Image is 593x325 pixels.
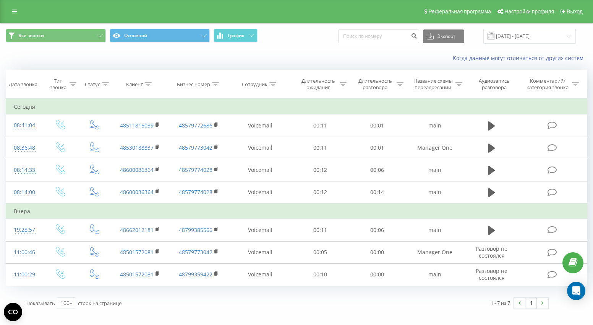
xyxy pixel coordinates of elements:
a: 48799385566 [179,226,212,234]
td: Сегодня [6,99,587,114]
td: 00:00 [348,263,405,286]
td: 00:11 [292,114,348,137]
td: 00:10 [292,263,348,286]
td: 00:06 [348,159,405,181]
button: Основной [110,29,210,42]
a: 48530188837 [120,144,154,151]
td: Voicemail [228,159,292,181]
span: Разговор не состоялся [476,267,507,281]
td: Вчера [6,204,587,219]
a: 48579774028 [179,166,212,173]
a: 48600036364 [120,166,154,173]
td: 00:11 [292,219,348,241]
span: Все звонки [18,33,44,39]
div: Клиент [126,81,143,88]
td: Manager One [405,137,464,159]
td: main [405,159,464,181]
a: 48579773042 [179,248,212,256]
div: Open Intercom Messenger [567,282,585,300]
td: 00:06 [348,219,405,241]
td: Voicemail [228,219,292,241]
a: 48662012181 [120,226,154,234]
span: Реферальная программа [428,8,491,15]
span: строк на странице [78,300,122,307]
div: 1 - 7 из 7 [491,299,510,307]
div: 08:14:33 [14,163,35,178]
span: Показывать [26,300,55,307]
div: 100 [60,299,70,307]
a: 48501572081 [120,271,154,278]
td: Voicemail [228,114,292,137]
td: 00:14 [348,181,405,204]
button: Экспорт [423,29,464,43]
td: main [405,114,464,137]
div: Аудиозапись разговора [471,78,517,91]
span: Разговор не состоялся [476,245,507,259]
td: main [405,219,464,241]
span: Выход [567,8,583,15]
div: Бизнес номер [177,81,210,88]
td: main [405,263,464,286]
td: 00:01 [348,137,405,159]
div: Длительность разговора [355,78,395,91]
div: Статус [85,81,100,88]
a: Когда данные могут отличаться от других систем [453,54,587,62]
div: 08:36:48 [14,140,35,155]
td: Voicemail [228,181,292,204]
a: 48579773042 [179,144,212,151]
button: Все звонки [6,29,106,42]
button: График [214,29,258,42]
div: Тип звонка [49,78,68,91]
div: Длительность ожидания [299,78,338,91]
div: 19:28:57 [14,222,35,237]
a: 48799359422 [179,271,212,278]
span: Настройки профиля [504,8,554,15]
div: Название схемы переадресации [413,78,454,91]
td: 00:00 [348,241,405,263]
div: 08:14:00 [14,185,35,200]
td: 00:12 [292,159,348,181]
td: 00:12 [292,181,348,204]
td: Voicemail [228,137,292,159]
a: 48511815039 [120,122,154,129]
a: 48600036364 [120,188,154,196]
td: Voicemail [228,241,292,263]
a: 48579772686 [179,122,212,129]
input: Поиск по номеру [338,29,419,43]
a: 1 [525,298,537,309]
div: Сотрудник [242,81,267,88]
td: main [405,181,464,204]
div: Дата звонка [9,81,37,88]
td: Voicemail [228,263,292,286]
a: 48501572081 [120,248,154,256]
td: 00:05 [292,241,348,263]
div: Комментарий/категория звонка [525,78,570,91]
span: График [228,33,245,38]
button: Open CMP widget [4,303,22,321]
td: Manager One [405,241,464,263]
td: 00:01 [348,114,405,137]
td: 00:11 [292,137,348,159]
div: 08:41:04 [14,118,35,133]
div: 11:00:46 [14,245,35,260]
a: 48579774028 [179,188,212,196]
div: 11:00:29 [14,267,35,282]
